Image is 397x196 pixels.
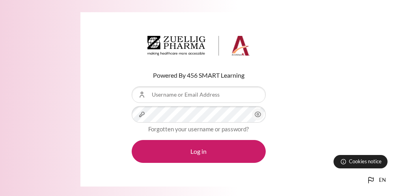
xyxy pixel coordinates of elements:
button: Log in [132,140,266,163]
img: Architeck [147,36,250,56]
button: Languages [363,172,389,188]
a: Architeck [147,36,250,59]
button: Cookies notice [334,155,388,168]
span: en [379,176,386,184]
input: Username or Email Address [132,86,266,103]
span: Cookies notice [349,158,382,165]
a: Forgotten your username or password? [148,125,249,133]
p: Powered By 456 SMART Learning [132,71,266,80]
